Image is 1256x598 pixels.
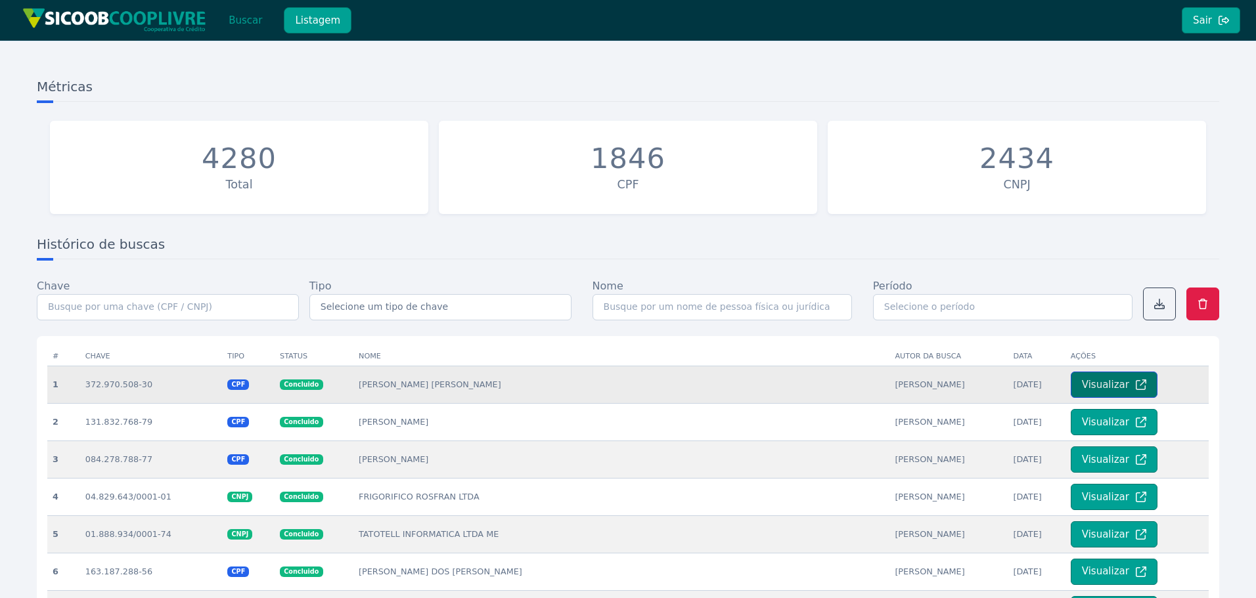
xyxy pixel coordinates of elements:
td: [DATE] [1008,366,1065,403]
th: Data [1008,347,1065,366]
td: [PERSON_NAME] [889,403,1008,440]
td: 01.888.934/0001-74 [80,515,223,553]
th: # [47,347,80,366]
img: img/sicoob_cooplivre.png [22,8,206,32]
button: Visualizar [1071,409,1157,435]
th: 2 [47,403,80,440]
label: Chave [37,278,70,294]
input: Selecione o período [873,294,1133,320]
td: [PERSON_NAME] [889,515,1008,553]
span: CPF [227,417,249,427]
td: 163.187.288-56 [80,553,223,590]
button: Buscar [217,7,273,33]
th: Ações [1065,347,1209,366]
th: Status [275,347,353,366]
td: [PERSON_NAME] [889,440,1008,478]
span: Concluido [280,417,323,427]
th: 5 [47,515,80,553]
span: Concluido [280,566,323,577]
td: [DATE] [1008,553,1065,590]
td: [DATE] [1008,403,1065,440]
span: CPF [227,379,249,390]
th: Chave [80,347,223,366]
th: 1 [47,366,80,403]
div: CPF [445,176,811,193]
span: Concluido [280,379,323,390]
input: Busque por um nome de pessoa física ou jurídica [593,294,852,320]
td: 131.832.768-79 [80,403,223,440]
button: Listagem [284,7,351,33]
h3: Métricas [37,77,1219,102]
label: Tipo [309,278,332,294]
th: Nome [353,347,889,366]
td: [PERSON_NAME] DOS [PERSON_NAME] [353,553,889,590]
button: Sair [1182,7,1240,33]
button: Visualizar [1071,372,1157,398]
td: TATOTELL INFORMATICA LTDA ME [353,515,889,553]
th: Autor da busca [889,347,1008,366]
td: 04.829.643/0001-01 [80,478,223,515]
div: 2434 [979,142,1054,176]
td: [PERSON_NAME] [353,440,889,478]
span: CPF [227,566,249,577]
label: Nome [593,278,623,294]
th: 3 [47,440,80,478]
td: [PERSON_NAME] [889,366,1008,403]
button: Visualizar [1071,521,1157,547]
div: 1846 [591,142,665,176]
span: CNPJ [227,529,252,540]
th: 4 [47,478,80,515]
div: Total [56,176,422,193]
td: [DATE] [1008,440,1065,478]
td: [PERSON_NAME] [889,478,1008,515]
input: Busque por uma chave (CPF / CNPJ) [37,294,299,320]
span: Concluido [280,454,323,465]
td: [DATE] [1008,515,1065,553]
button: Visualizar [1071,559,1157,585]
td: [PERSON_NAME] [PERSON_NAME] [353,366,889,403]
button: Visualizar [1071,446,1157,473]
span: CPF [227,454,249,465]
span: Concluido [280,492,323,502]
td: [DATE] [1008,478,1065,515]
td: [PERSON_NAME] [353,403,889,440]
div: 4280 [202,142,277,176]
div: CNPJ [834,176,1200,193]
td: 372.970.508-30 [80,366,223,403]
th: Tipo [222,347,275,366]
td: FRIGORIFICO ROSFRAN LTDA [353,478,889,515]
td: 084.278.788-77 [80,440,223,478]
th: 6 [47,553,80,590]
label: Período [873,278,912,294]
button: Visualizar [1071,484,1157,510]
h3: Histórico de buscas [37,235,1219,259]
span: CNPJ [227,492,252,502]
span: Concluido [280,529,323,540]
td: [PERSON_NAME] [889,553,1008,590]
